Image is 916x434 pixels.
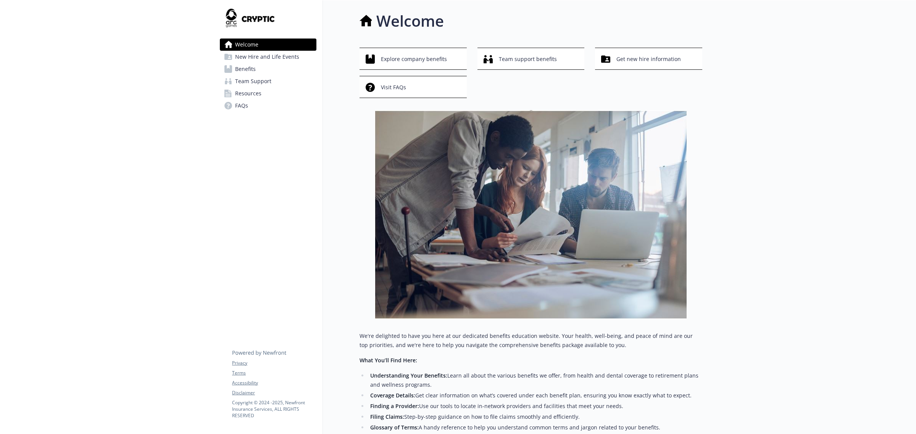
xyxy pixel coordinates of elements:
li: Use our tools to locate in-network providers and facilities that meet your needs. [368,402,702,411]
span: FAQs [235,100,248,112]
a: New Hire and Life Events [220,51,316,63]
strong: Filing Claims: [370,413,404,420]
img: overview page banner [375,110,687,319]
strong: What You’ll Find Here: [360,357,417,364]
p: We're delighted to have you here at our dedicated benefits education website. Your health, well-b... [360,331,702,350]
span: Benefits [235,63,256,75]
strong: Glossary of Terms: [370,424,419,431]
span: New Hire and Life Events [235,51,299,63]
strong: Understanding Your Benefits: [370,372,447,379]
span: Get new hire information [616,52,681,66]
a: Resources [220,87,316,100]
a: Benefits [220,63,316,75]
span: Team support benefits [499,52,557,66]
span: Welcome [235,39,258,51]
li: Step-by-step guidance on how to file claims smoothly and efficiently. [368,412,702,421]
span: Team Support [235,75,271,87]
a: Disclaimer [232,389,316,396]
a: Privacy [232,360,316,366]
a: Team Support [220,75,316,87]
p: Copyright © 2024 - 2025 , Newfront Insurance Services, ALL RIGHTS RESERVED [232,399,316,419]
span: Resources [235,87,261,100]
li: Get clear information on what’s covered under each benefit plan, ensuring you know exactly what t... [368,391,702,400]
a: Terms [232,370,316,376]
h1: Welcome [376,10,444,32]
span: Explore company benefits [381,52,447,66]
strong: Coverage Details: [370,392,415,399]
button: Visit FAQs [360,76,467,98]
a: Welcome [220,39,316,51]
li: A handy reference to help you understand common terms and jargon related to your benefits. [368,423,702,432]
button: Get new hire information [595,48,702,70]
strong: Finding a Provider: [370,402,419,410]
span: Visit FAQs [381,80,406,95]
a: Accessibility [232,379,316,386]
button: Team support benefits [477,48,585,70]
a: FAQs [220,100,316,112]
li: Learn all about the various benefits we offer, from health and dental coverage to retirement plan... [368,371,702,389]
button: Explore company benefits [360,48,467,70]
